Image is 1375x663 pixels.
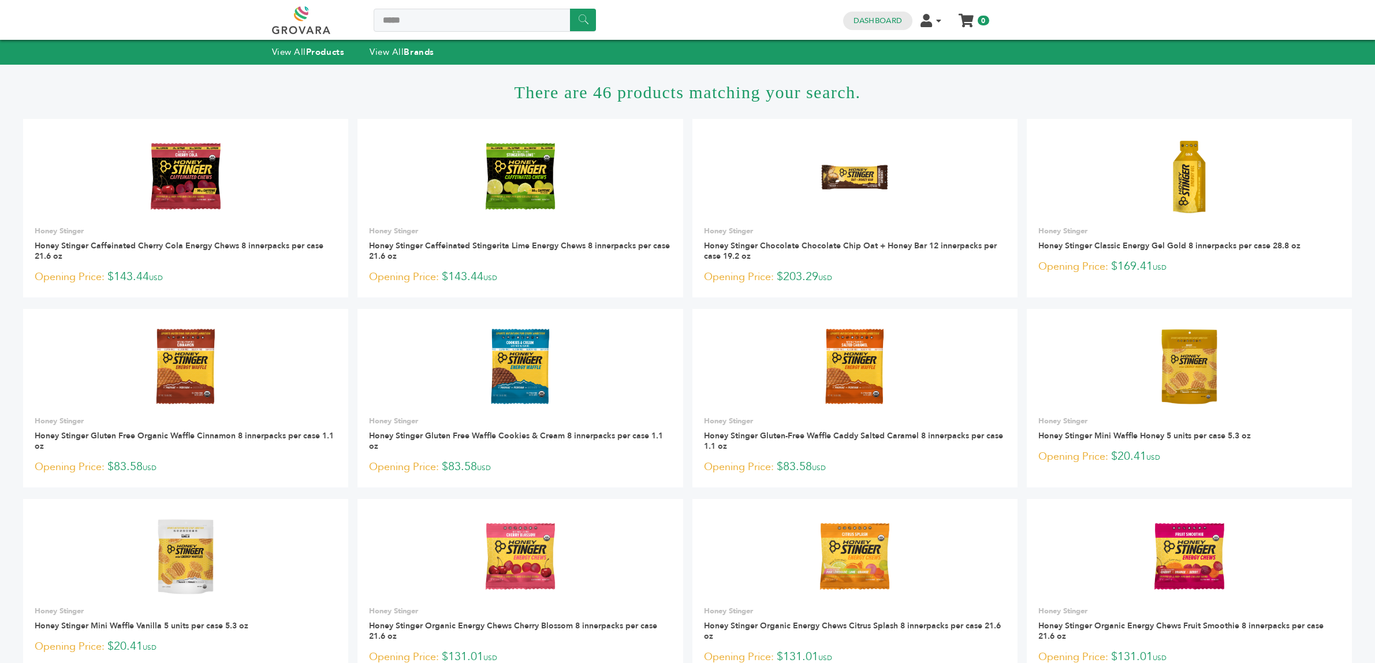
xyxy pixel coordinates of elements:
[1038,448,1340,465] p: $20.41
[143,463,156,472] span: USD
[704,269,774,285] span: Opening Price:
[813,325,897,408] img: Honey Stinger Gluten-Free Waffle Caddy Salted Caramel 8 innerpacks per case 1.1 oz
[704,620,1001,642] a: Honey Stinger Organic Energy Chews Citrus Splash 8 innerpacks per case 21.6 oz
[483,273,497,282] span: USD
[1147,325,1231,408] img: Honey Stinger Mini Waffle Honey 5 units per case 5.3 oz
[704,430,1003,452] a: Honey Stinger Gluten-Free Waffle Caddy Salted Caramel 8 innerpacks per case 1.1 oz
[369,430,663,452] a: Honey Stinger Gluten Free Waffle Cookies & Cream 8 innerpacks per case 1.1 oz
[813,515,897,598] img: Honey Stinger Organic Energy Chews Citrus Splash 8 innerpacks per case 21.6 oz
[818,653,832,662] span: USD
[369,416,671,426] p: Honey Stinger
[23,65,1352,119] h1: There are 46 products matching your search.
[704,416,1006,426] p: Honey Stinger
[404,46,434,58] strong: Brands
[35,638,337,655] p: $20.41
[704,226,1006,236] p: Honey Stinger
[369,459,439,475] span: Opening Price:
[369,459,671,476] p: $83.58
[35,226,337,236] p: Honey Stinger
[1038,226,1340,236] p: Honey Stinger
[1038,620,1324,642] a: Honey Stinger Organic Energy Chews Fruit Smoothie 8 innerpacks per case 21.6 oz
[818,273,832,282] span: USD
[35,620,248,631] a: Honey Stinger Mini Waffle Vanilla 5 units per case 5.3 oz
[704,606,1006,616] p: Honey Stinger
[35,430,334,452] a: Honey Stinger Gluten Free Organic Waffle Cinnamon 8 innerpacks per case 1.1 oz
[1038,258,1340,275] p: $169.41
[35,416,337,426] p: Honey Stinger
[1038,449,1108,464] span: Opening Price:
[1153,263,1167,272] span: USD
[812,463,826,472] span: USD
[1038,430,1251,441] a: Honey Stinger Mini Waffle Honey 5 units per case 5.3 oz
[704,269,1006,286] p: $203.29
[959,10,972,23] a: My Cart
[1038,240,1301,251] a: Honey Stinger Classic Energy Gel Gold 8 innerpacks per case 28.8 oz
[479,135,562,218] img: Honey Stinger Caffeinated Stingerita Lime Energy Chews 8 innerpacks per case 21.6 oz
[374,9,596,32] input: Search a product or brand...
[483,653,497,662] span: USD
[1146,453,1160,462] span: USD
[370,46,434,58] a: View AllBrands
[1147,515,1231,598] img: Honey Stinger Organic Energy Chews Fruit Smoothie 8 innerpacks per case 21.6 oz
[369,269,439,285] span: Opening Price:
[704,459,774,475] span: Opening Price:
[35,240,323,262] a: Honey Stinger Caffeinated Cherry Cola Energy Chews 8 innerpacks per case 21.6 oz
[272,46,345,58] a: View AllProducts
[1038,606,1340,616] p: Honey Stinger
[369,269,671,286] p: $143.44
[369,226,671,236] p: Honey Stinger
[149,273,163,282] span: USD
[1153,653,1167,662] span: USD
[369,240,670,262] a: Honey Stinger Caffeinated Stingerita Lime Energy Chews 8 innerpacks per case 21.6 oz
[479,515,562,598] img: Honey Stinger Organic Energy Chews Cherry Blossom 8 innerpacks per case 21.6 oz
[704,459,1006,476] p: $83.58
[35,606,337,616] p: Honey Stinger
[1147,135,1231,218] img: Honey Stinger Classic Energy Gel Gold 8 innerpacks per case 28.8 oz
[704,240,997,262] a: Honey Stinger Chocolate Chocolate Chip Oat + Honey Bar 12 innerpacks per case 19.2 oz
[35,459,337,476] p: $83.58
[1038,416,1340,426] p: Honey Stinger
[35,639,105,654] span: Opening Price:
[144,135,228,218] img: Honey Stinger Caffeinated Cherry Cola Energy Chews 8 innerpacks per case 21.6 oz
[369,606,671,616] p: Honey Stinger
[35,269,337,286] p: $143.44
[477,463,491,472] span: USD
[813,135,897,218] img: Honey Stinger Chocolate Chocolate Chip Oat + Honey Bar 12 innerpacks per case 19.2 oz
[144,325,228,408] img: Honey Stinger Gluten Free Organic Waffle Cinnamon 8 innerpacks per case 1.1 oz
[1038,259,1108,274] span: Opening Price:
[479,325,562,408] img: Honey Stinger Gluten Free Waffle Cookies & Cream 8 innerpacks per case 1.1 oz
[306,46,344,58] strong: Products
[143,643,156,652] span: USD
[35,269,105,285] span: Opening Price:
[35,459,105,475] span: Opening Price:
[144,515,228,598] img: Honey Stinger Mini Waffle Vanilla 5 units per case 5.3 oz
[978,16,989,25] span: 0
[369,620,657,642] a: Honey Stinger Organic Energy Chews Cherry Blossom 8 innerpacks per case 21.6 oz
[854,16,902,26] a: Dashboard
